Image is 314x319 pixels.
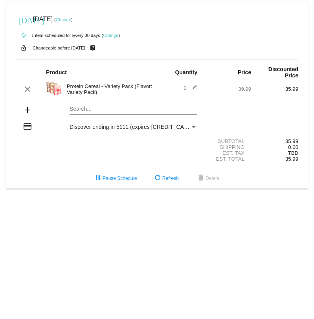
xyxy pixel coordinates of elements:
[33,46,85,50] small: Changeable before [DATE]
[87,171,143,185] button: Pause Schedule
[204,138,251,144] div: Subtotal
[204,150,251,156] div: Est. Tax
[238,69,251,75] strong: Price
[102,33,120,38] small: ( )
[70,124,212,130] span: Discover ending in 5111 (expires [CREDIT_CARD_DATA])
[153,176,179,181] span: Refresh
[70,106,197,112] input: Search...
[288,144,298,150] span: 0.00
[204,156,251,162] div: Est. Total
[190,171,226,185] button: Delete
[251,138,298,144] div: 35.99
[16,33,100,38] small: 1 item scheduled for Every 30 days
[268,66,298,79] strong: Discounted Price
[19,43,28,53] mat-icon: lock_open
[103,33,118,38] a: Change
[175,69,197,75] strong: Quantity
[63,83,157,95] div: Protein Cereal - Variety Pack (Flavor: Variety Pack)
[46,69,67,75] strong: Product
[19,31,28,40] mat-icon: autorenew
[153,174,162,183] mat-icon: refresh
[93,176,137,181] span: Pause Schedule
[288,150,298,156] span: TBD
[251,86,298,92] div: 35.99
[56,17,71,22] a: Change
[204,86,251,92] div: 39.99
[188,84,197,94] mat-icon: edit
[19,15,28,24] mat-icon: [DATE]
[23,105,32,115] mat-icon: add
[93,174,103,183] mat-icon: pause
[196,176,219,181] span: Delete
[196,174,206,183] mat-icon: delete
[88,43,97,53] mat-icon: live_help
[23,122,32,131] mat-icon: credit_card
[285,156,298,162] span: 35.99
[70,124,197,130] mat-select: Payment Method
[54,17,73,22] small: ( )
[204,144,251,150] div: Shipping
[46,81,62,96] img: Image-1-Protein-Cereal-Variety.png
[23,84,32,94] mat-icon: clear
[147,171,185,185] button: Refresh
[184,85,197,91] span: 1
